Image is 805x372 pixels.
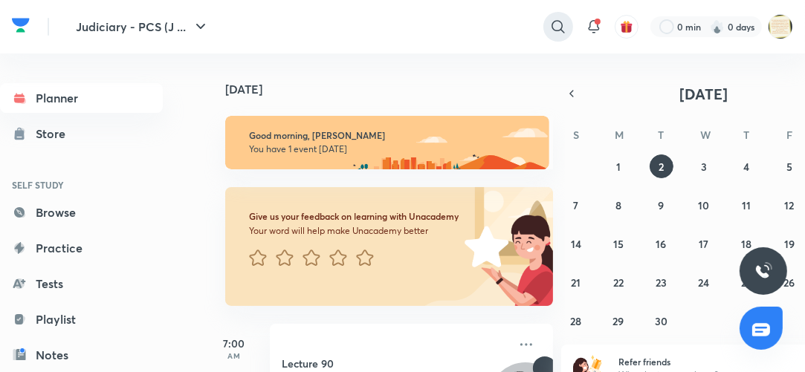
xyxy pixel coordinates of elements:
[784,237,795,251] abbr: September 19, 2025
[741,237,751,251] abbr: September 18, 2025
[249,211,461,222] h6: Give us your feedback on learning with Unacademy
[571,275,581,290] abbr: September 21, 2025
[692,154,716,178] button: September 3, 2025
[620,20,633,33] img: avatar
[754,262,772,280] img: ttu
[607,193,630,217] button: September 8, 2025
[607,270,630,294] button: September 22, 2025
[607,309,630,333] button: September 29, 2025
[700,128,711,142] abbr: Wednesday
[734,154,758,178] button: September 4, 2025
[734,193,758,217] button: September 11, 2025
[249,143,529,155] p: You have 1 event [DATE]
[692,232,716,255] button: September 17, 2025
[786,160,792,174] abbr: September 5, 2025
[573,128,579,142] abbr: Sunday
[618,355,801,368] h6: Refer friends
[225,83,568,95] h4: [DATE]
[741,275,752,290] abbr: September 25, 2025
[650,270,673,294] button: September 23, 2025
[734,232,758,255] button: September 18, 2025
[650,309,673,333] button: September 30, 2025
[12,14,30,40] a: Company Logo
[615,198,621,212] abbr: September 8, 2025
[698,275,709,290] abbr: September 24, 2025
[777,193,801,217] button: September 12, 2025
[743,160,749,174] abbr: September 4, 2025
[777,232,801,255] button: September 19, 2025
[692,270,716,294] button: September 24, 2025
[613,275,624,290] abbr: September 22, 2025
[656,237,667,251] abbr: September 16, 2025
[650,193,673,217] button: September 9, 2025
[564,193,588,217] button: September 7, 2025
[783,275,795,290] abbr: September 26, 2025
[784,198,794,212] abbr: September 12, 2025
[777,270,801,294] button: September 26, 2025
[650,232,673,255] button: September 16, 2025
[564,270,588,294] button: September 21, 2025
[656,275,667,290] abbr: September 23, 2025
[655,314,667,328] abbr: September 30, 2025
[659,198,665,212] abbr: September 9, 2025
[613,314,624,328] abbr: September 29, 2025
[777,154,801,178] button: September 5, 2025
[692,193,716,217] button: September 10, 2025
[225,116,549,169] img: morning
[573,198,578,212] abbr: September 7, 2025
[613,237,624,251] abbr: September 15, 2025
[659,160,664,174] abbr: September 2, 2025
[698,198,709,212] abbr: September 10, 2025
[616,160,621,174] abbr: September 1, 2025
[742,198,751,212] abbr: September 11, 2025
[564,232,588,255] button: September 14, 2025
[36,125,74,143] div: Store
[249,130,529,141] h6: Good morning, [PERSON_NAME]
[659,128,665,142] abbr: Tuesday
[701,160,707,174] abbr: September 3, 2025
[768,14,793,39] img: ANJALI Dogra
[571,237,581,251] abbr: September 14, 2025
[734,270,758,294] button: September 25, 2025
[12,14,30,36] img: Company Logo
[743,128,749,142] abbr: Thursday
[249,225,461,237] p: Your word will help make Unacademy better
[710,19,725,34] img: streak
[414,187,553,306] img: feedback_image
[680,84,728,104] span: [DATE]
[564,309,588,333] button: September 28, 2025
[204,351,264,360] p: AM
[607,154,630,178] button: September 1, 2025
[204,336,264,351] h5: 7:00
[786,128,792,142] abbr: Friday
[282,356,467,371] h5: Lecture 90
[699,237,708,251] abbr: September 17, 2025
[607,232,630,255] button: September 15, 2025
[67,12,219,42] button: Judiciary - PCS (J ...
[650,154,673,178] button: September 2, 2025
[615,128,624,142] abbr: Monday
[570,314,581,328] abbr: September 28, 2025
[615,15,638,39] button: avatar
